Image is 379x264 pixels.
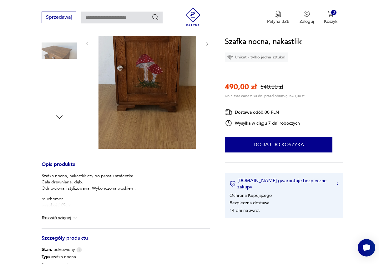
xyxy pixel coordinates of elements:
[275,11,281,17] img: Ikona medalu
[42,247,75,253] span: odnowiony
[225,82,257,92] p: 490,00 zł
[225,52,288,62] div: Unikat - tylko jedna sztuka!
[230,207,260,213] li: 14 dni na zwrot
[230,200,269,206] li: Bezpieczna dostawa
[331,10,336,15] div: 0
[225,108,300,116] div: Dostawa od 60,00 PLN
[184,7,202,26] img: Patyna - sklep z meblami i dekoracjami vintage
[337,182,339,185] img: Ikona strzałki w prawo
[152,13,159,21] button: Szukaj
[42,236,210,247] h3: Szczegóły produktu
[267,11,290,24] button: Patyna B2B
[76,247,82,252] img: Info icon
[42,173,136,192] p: Szafka nocna, nakastlik czy po prostu szafeczka. Cała drewniana, dąb. Odnowiona i stylizowana. Wy...
[267,18,290,24] p: Patyna B2B
[42,16,76,20] a: Sprzedawaj
[42,162,210,173] h3: Opis produktu
[230,192,272,198] li: Ochrona Kupującego
[42,12,76,23] button: Sprzedawaj
[72,215,78,221] img: chevron down
[267,11,290,24] a: Ikona medaluPatyna B2B
[42,215,78,221] button: Rozwiń więcej
[225,137,332,152] button: Dodaj do koszyka
[225,36,302,48] h1: Szafka nocna, nakastlik
[300,11,314,24] button: Zaloguj
[358,239,375,257] iframe: Smartsupp widget button
[260,83,283,91] p: 540,00 zł
[225,119,300,127] div: Wysyłka w ciągu 7 dni roboczych
[300,18,314,24] p: Zaloguj
[230,177,338,190] button: [DOMAIN_NAME] gwarantuje bezpieczne zakupy
[230,181,236,187] img: Ikona certyfikatu
[327,11,334,17] img: Ikona koszyka
[42,253,81,261] p: szafka nocna
[324,18,337,24] p: Koszyk
[42,73,77,108] img: Zdjęcie produktu Szafka nocna, nakastlik
[304,11,310,17] img: Ikonka użytkownika
[225,108,232,116] img: Ikona dostawy
[225,93,305,98] p: Najniższa cena z 30 dni przed obniżką: 540,00 zł
[42,254,50,260] b: Typ :
[227,54,233,60] img: Ikona diamentu
[324,11,337,24] button: 0Koszyk
[42,247,52,252] b: Stan:
[42,196,136,215] p: muchomor wysokość 69cm, blat 31x45cm,
[42,33,77,68] img: Zdjęcie produktu Szafka nocna, nakastlik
